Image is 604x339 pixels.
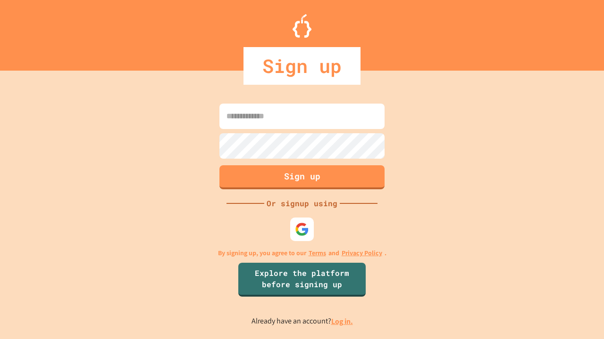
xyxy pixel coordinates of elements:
[264,198,340,209] div: Or signup using
[331,316,353,326] a: Log in.
[243,47,361,85] div: Sign up
[309,248,326,258] a: Terms
[252,315,353,327] p: Already have an account?
[293,14,311,38] img: Logo.svg
[219,165,385,189] button: Sign up
[238,263,366,297] a: Explore the platform before signing up
[218,248,386,258] p: By signing up, you agree to our and .
[295,222,309,236] img: google-icon.svg
[342,248,382,258] a: Privacy Policy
